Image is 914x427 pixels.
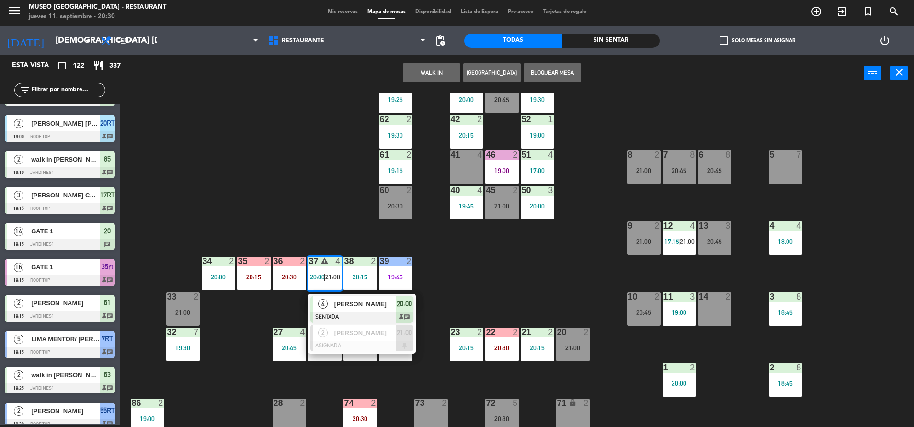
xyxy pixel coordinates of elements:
div: 20:45 [663,167,696,174]
div: 22 [486,328,487,336]
span: walk in [PERSON_NAME] [31,370,100,380]
div: 18:00 [769,238,802,245]
div: 20:15 [237,274,271,280]
div: 2 [725,292,731,301]
div: 21:00 [627,238,661,245]
div: 21:00 [166,309,200,316]
div: 3 [548,186,554,195]
div: 1 [548,115,554,124]
span: 16 [14,263,23,272]
i: filter_list [19,84,31,96]
div: 20:45 [273,345,306,351]
button: power_input [864,66,881,80]
div: 4 [548,150,554,159]
div: 2 [300,399,306,407]
div: 2 [406,257,412,265]
div: 20:15 [450,345,483,351]
div: 7 [194,328,199,336]
span: GATE 1 [31,262,100,272]
i: search [888,6,900,17]
div: 28 [274,399,274,407]
div: 12 [663,221,664,230]
div: 21:00 [556,345,590,351]
div: 20:30 [485,345,519,351]
span: Mis reservas [323,9,363,14]
div: 19:00 [485,167,519,174]
input: Filtrar por nombre... [31,85,105,95]
div: 46 [486,150,487,159]
i: lock [569,399,577,407]
span: [PERSON_NAME] Churampi [PERSON_NAME] [31,190,100,200]
div: 33 [167,292,168,301]
button: menu [7,3,22,21]
span: Mapa de mesas [363,9,411,14]
div: 4 [477,186,483,195]
span: 3 [14,191,23,200]
div: 20:15 [450,132,483,138]
div: 4 [796,221,802,230]
span: 20 [104,225,111,237]
div: jueves 11. septiembre - 20:30 [29,12,166,22]
span: 122 [73,60,84,71]
div: 19:45 [450,203,483,209]
span: 61 [104,297,111,309]
div: 20:45 [698,167,731,174]
span: 2 [14,370,23,380]
span: walk in [PERSON_NAME] [31,154,100,164]
span: 4 [318,299,328,309]
div: 2 [442,399,447,407]
div: 2 [654,221,660,230]
span: 21:00 [397,327,412,338]
i: add_circle_outline [811,6,822,17]
div: 11 [663,292,664,301]
div: 2 [371,257,377,265]
div: 20:00 [450,96,483,103]
span: | [324,273,326,281]
div: 21:00 [485,203,519,209]
div: 8 [725,150,731,159]
div: 20:00 [202,274,235,280]
label: Solo mesas sin asignar [720,36,795,45]
span: 337 [109,60,121,71]
i: close [893,67,905,78]
span: Lista de Espera [456,9,503,14]
div: 2 [477,115,483,124]
i: turned_in_not [862,6,874,17]
span: 2 [14,406,23,416]
div: 20:45 [698,238,731,245]
button: [GEOGRAPHIC_DATA] [463,63,521,82]
div: 2 [583,399,589,407]
div: 2 [654,150,660,159]
span: Reserva especial [855,3,881,20]
span: RESERVAR MESA [803,3,829,20]
div: 2 [300,257,306,265]
div: 20:00 [663,380,696,387]
div: Museo [GEOGRAPHIC_DATA] - Restaurant [29,2,166,12]
div: 4 [300,328,306,336]
div: 20:15 [521,345,554,351]
div: 74 [344,399,345,407]
div: 4 [477,150,483,159]
div: 19:00 [663,309,696,316]
div: 2 [406,186,412,195]
i: power_settings_new [879,35,891,46]
span: 17RT [100,189,115,201]
div: 19:45 [379,274,412,280]
span: 63 [104,369,111,381]
i: restaurant [92,60,104,71]
div: 17:00 [521,167,554,174]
